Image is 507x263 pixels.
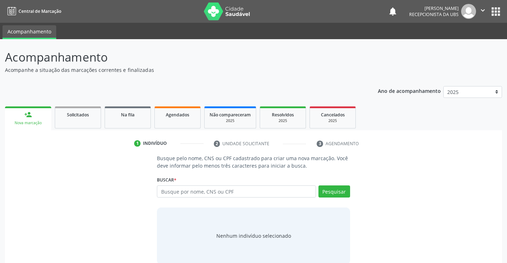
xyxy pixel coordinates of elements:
[121,112,134,118] span: Na fila
[143,140,167,147] div: Indivíduo
[157,154,350,169] p: Busque pelo nome, CNS ou CPF cadastrado para criar uma nova marcação. Você deve informar pelo men...
[388,6,398,16] button: notifications
[315,118,350,123] div: 2025
[157,174,176,185] label: Buscar
[378,86,441,95] p: Ano de acompanhamento
[409,5,459,11] div: [PERSON_NAME]
[24,111,32,119] div: person_add
[210,118,251,123] div: 2025
[157,185,316,198] input: Busque por nome, CNS ou CPF
[19,8,61,14] span: Central de Marcação
[2,25,56,39] a: Acompanhamento
[272,112,294,118] span: Resolvidos
[321,112,345,118] span: Cancelados
[409,11,459,17] span: Recepcionista da UBS
[134,140,141,147] div: 1
[216,232,291,240] div: Nenhum indivíduo selecionado
[166,112,189,118] span: Agendados
[5,48,353,66] p: Acompanhamento
[318,185,350,198] button: Pesquisar
[479,6,487,14] i: 
[210,112,251,118] span: Não compareceram
[5,5,61,17] a: Central de Marcação
[10,120,46,126] div: Nova marcação
[67,112,89,118] span: Solicitados
[265,118,301,123] div: 2025
[490,5,502,18] button: apps
[5,66,353,74] p: Acompanhe a situação das marcações correntes e finalizadas
[476,4,490,19] button: 
[461,4,476,19] img: img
